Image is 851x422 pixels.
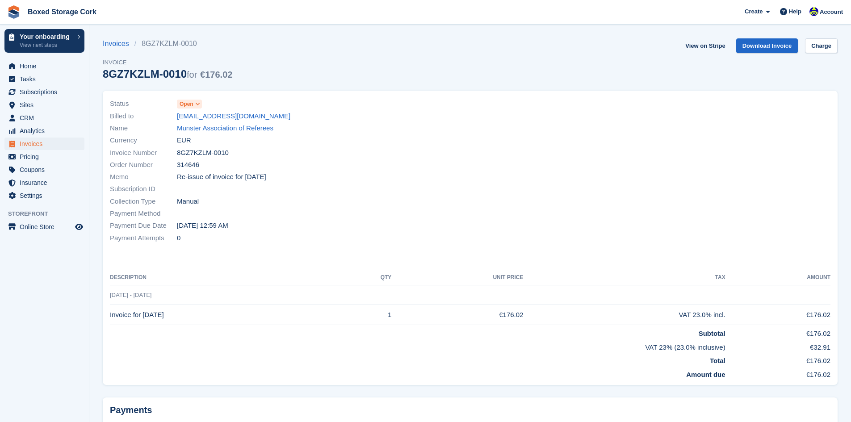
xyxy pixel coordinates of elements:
[110,221,177,231] span: Payment Due Date
[180,100,193,108] span: Open
[110,292,151,298] span: [DATE] - [DATE]
[177,123,273,134] a: Munster Association of Referees
[110,339,725,353] td: VAT 23% (23.0% inclusive)
[344,271,391,285] th: QTY
[177,135,191,146] span: EUR
[523,271,725,285] th: Tax
[7,5,21,19] img: stora-icon-8386f47178a22dfd0bd8f6a31ec36ba5ce8667c1dd55bd0f319d3a0aa187defe.svg
[4,176,84,189] a: menu
[4,189,84,202] a: menu
[4,138,84,150] a: menu
[110,111,177,121] span: Billed to
[110,160,177,170] span: Order Number
[391,271,523,285] th: Unit Price
[20,41,73,49] p: View next steps
[110,184,177,194] span: Subscription ID
[820,8,843,17] span: Account
[103,68,232,80] div: 8GZ7KZLM-0010
[20,86,73,98] span: Subscriptions
[177,160,199,170] span: 314646
[110,271,344,285] th: Description
[177,233,180,243] span: 0
[110,405,830,416] h2: Payments
[4,29,84,53] a: Your onboarding View next steps
[20,221,73,233] span: Online Store
[725,352,830,366] td: €176.02
[4,60,84,72] a: menu
[4,86,84,98] a: menu
[725,325,830,339] td: €176.02
[20,138,73,150] span: Invoices
[110,305,344,325] td: Invoice for [DATE]
[736,38,798,53] a: Download Invoice
[710,357,725,364] strong: Total
[745,7,763,16] span: Create
[110,209,177,219] span: Payment Method
[4,150,84,163] a: menu
[20,73,73,85] span: Tasks
[110,172,177,182] span: Memo
[103,38,232,49] nav: breadcrumbs
[809,7,818,16] img: Vincent
[187,70,197,79] span: for
[110,233,177,243] span: Payment Attempts
[725,339,830,353] td: €32.91
[20,60,73,72] span: Home
[4,73,84,85] a: menu
[391,305,523,325] td: €176.02
[177,221,228,231] time: 2025-08-14 23:59:59 UTC
[110,123,177,134] span: Name
[4,125,84,137] a: menu
[523,310,725,320] div: VAT 23.0% incl.
[4,163,84,176] a: menu
[200,70,232,79] span: €176.02
[699,330,725,337] strong: Subtotal
[20,163,73,176] span: Coupons
[20,112,73,124] span: CRM
[20,125,73,137] span: Analytics
[24,4,100,19] a: Boxed Storage Cork
[177,148,229,158] span: 8GZ7KZLM-0010
[725,366,830,380] td: €176.02
[20,99,73,111] span: Sites
[686,371,725,378] strong: Amount due
[4,99,84,111] a: menu
[20,189,73,202] span: Settings
[344,305,391,325] td: 1
[110,148,177,158] span: Invoice Number
[20,150,73,163] span: Pricing
[177,111,290,121] a: [EMAIL_ADDRESS][DOMAIN_NAME]
[20,33,73,40] p: Your onboarding
[725,305,830,325] td: €176.02
[110,135,177,146] span: Currency
[4,112,84,124] a: menu
[110,99,177,109] span: Status
[789,7,801,16] span: Help
[103,38,134,49] a: Invoices
[725,271,830,285] th: Amount
[103,58,232,67] span: Invoice
[4,221,84,233] a: menu
[8,209,89,218] span: Storefront
[177,172,266,182] span: Re-issue of invoice for [DATE]
[110,196,177,207] span: Collection Type
[682,38,729,53] a: View on Stripe
[20,176,73,189] span: Insurance
[805,38,838,53] a: Charge
[177,99,202,109] a: Open
[177,196,199,207] span: Manual
[74,221,84,232] a: Preview store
